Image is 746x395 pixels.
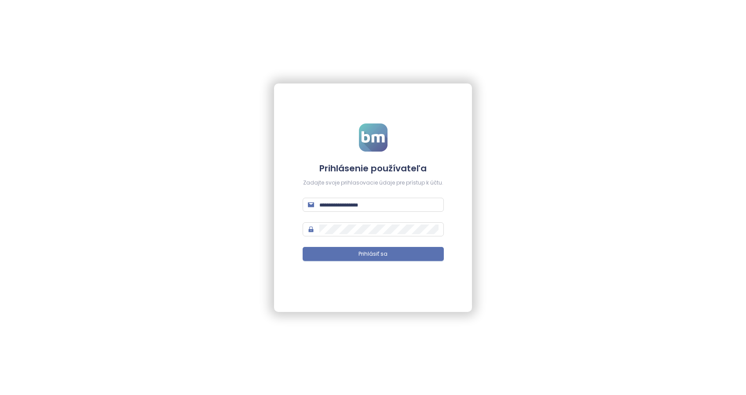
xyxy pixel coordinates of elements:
span: lock [308,226,314,232]
span: mail [308,202,314,208]
img: logo [359,123,388,152]
span: Prihlásiť sa [358,250,388,258]
h4: Prihlásenie používateľa [303,162,444,174]
div: Zadajte svoje prihlasovacie údaje pre prístup k účtu. [303,179,444,187]
button: Prihlásiť sa [303,247,444,261]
